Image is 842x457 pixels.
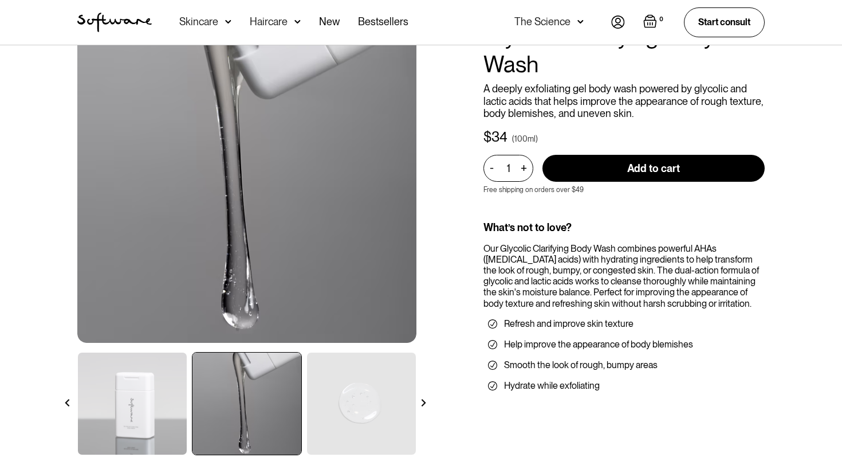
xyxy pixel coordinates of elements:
div: + [517,162,530,175]
div: Haircare [250,16,288,28]
div: What’s not to love? [483,221,765,234]
div: Our Glycolic Clarifying Body Wash combines powerful AHAs ([MEDICAL_DATA] acids) with hydrating in... [483,243,765,309]
div: The Science [514,16,570,28]
img: arrow right [420,399,427,407]
div: $ [483,129,491,146]
p: Free shipping on orders over $49 [483,186,584,194]
div: 34 [491,129,507,146]
a: Open empty cart [643,14,666,30]
img: arrow down [577,16,584,28]
li: Help improve the appearance of body blemishes [488,339,760,350]
img: arrow down [225,16,231,28]
img: Software Logo [77,13,152,32]
li: Smooth the look of rough, bumpy areas [488,360,760,371]
div: (100ml) [512,133,538,144]
input: Add to cart [542,155,765,182]
div: 0 [657,14,666,25]
h1: Glycolic Clarifying Body Wash [483,23,765,78]
p: A deeply exfoliating gel body wash powered by glycolic and lactic acids that helps improve the ap... [483,83,765,120]
a: Start consult [684,7,765,37]
img: arrow left [64,399,71,407]
li: Refresh and improve skin texture [488,318,760,330]
div: Skincare [179,16,218,28]
li: Hydrate while exfoliating [488,380,760,392]
div: - [490,162,497,174]
a: home [77,13,152,32]
img: arrow down [294,16,301,28]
